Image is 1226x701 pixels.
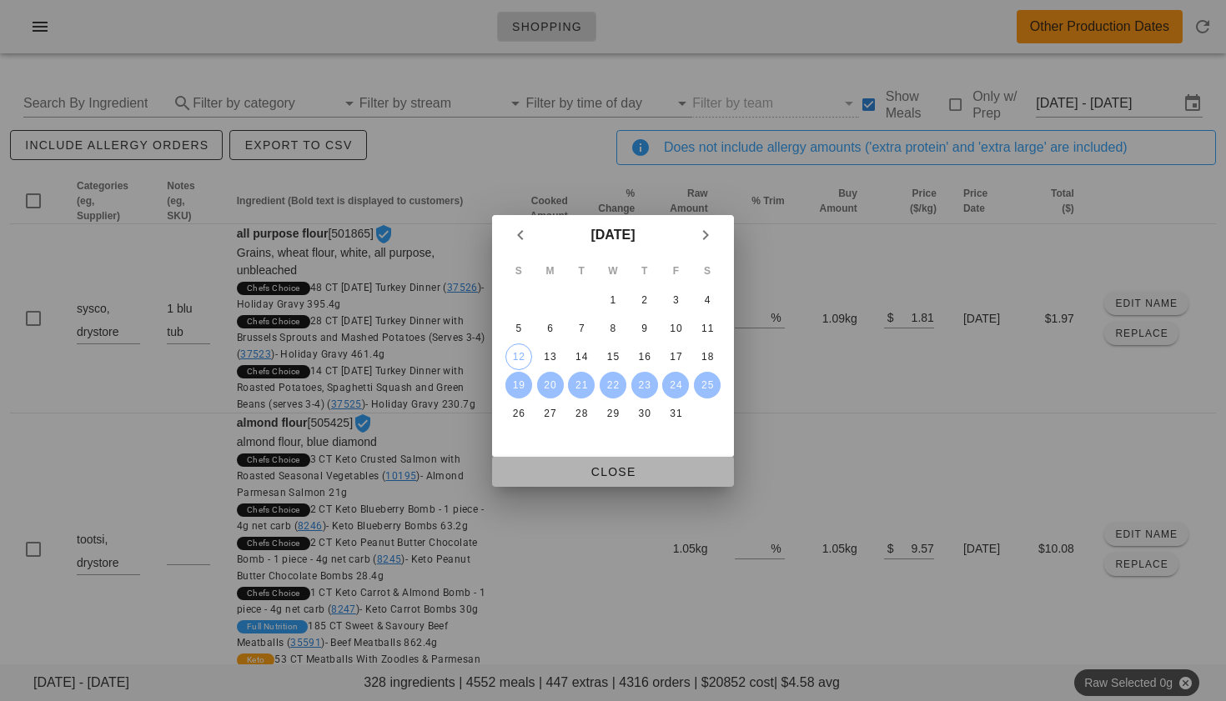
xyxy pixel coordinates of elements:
[694,379,721,391] div: 25
[662,315,689,342] button: 10
[692,257,722,285] th: S
[662,343,689,370] button: 17
[631,343,658,370] button: 16
[505,408,532,419] div: 26
[694,294,721,306] div: 4
[584,218,641,252] button: [DATE]
[600,372,626,398] button: 22
[631,372,658,398] button: 23
[505,465,721,478] span: Close
[600,315,626,342] button: 8
[568,400,595,427] button: 28
[506,351,531,363] div: 12
[631,287,658,313] button: 2
[600,379,626,391] div: 22
[631,323,658,334] div: 9
[600,400,626,427] button: 29
[600,287,626,313] button: 1
[694,287,721,313] button: 4
[600,323,626,334] div: 8
[568,315,595,342] button: 7
[662,294,689,306] div: 3
[694,351,721,363] div: 18
[691,220,721,250] button: Next month
[537,372,564,398] button: 20
[694,323,721,334] div: 11
[662,287,689,313] button: 3
[505,400,532,427] button: 26
[537,379,564,391] div: 20
[505,315,532,342] button: 5
[598,257,628,285] th: W
[535,257,565,285] th: M
[568,343,595,370] button: 14
[662,408,689,419] div: 31
[537,323,564,334] div: 6
[537,315,564,342] button: 6
[694,343,721,370] button: 18
[600,343,626,370] button: 15
[505,343,532,370] button: 12
[505,379,532,391] div: 19
[662,379,689,391] div: 24
[662,351,689,363] div: 17
[631,379,658,391] div: 23
[600,294,626,306] div: 1
[661,257,691,285] th: F
[694,372,721,398] button: 25
[631,351,658,363] div: 16
[505,220,535,250] button: Previous month
[537,343,564,370] button: 13
[568,379,595,391] div: 21
[662,372,689,398] button: 24
[568,372,595,398] button: 21
[492,457,734,487] button: Close
[631,400,658,427] button: 30
[505,323,532,334] div: 5
[568,408,595,419] div: 28
[631,294,658,306] div: 2
[662,400,689,427] button: 31
[505,372,532,398] button: 19
[568,351,595,363] div: 14
[630,257,660,285] th: T
[568,323,595,334] div: 7
[600,408,626,419] div: 29
[537,351,564,363] div: 13
[600,351,626,363] div: 15
[566,257,596,285] th: T
[537,400,564,427] button: 27
[537,408,564,419] div: 27
[631,315,658,342] button: 9
[694,315,721,342] button: 11
[631,408,658,419] div: 30
[662,323,689,334] div: 10
[504,257,534,285] th: S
